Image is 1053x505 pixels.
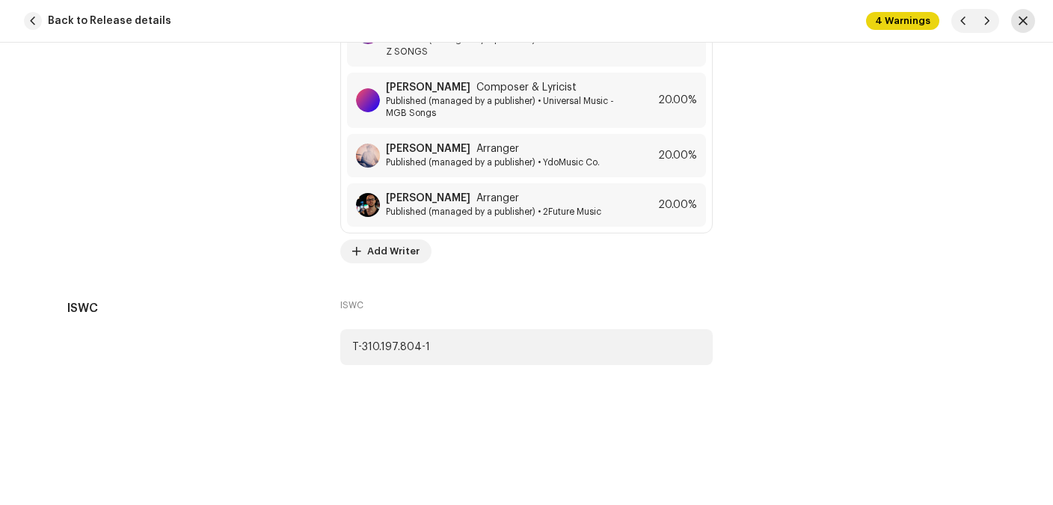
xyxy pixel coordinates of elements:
strong: [PERSON_NAME] [386,192,470,204]
span: 20.00% [658,94,697,106]
img: 0a2d3fe6-daa0-48e3-af5d-aebe940d1655 [356,144,380,168]
span: 20.00% [658,199,697,211]
span: Composer & Lyricist [476,82,577,94]
label: ISWC [340,299,363,311]
button: Add Writer [340,239,432,263]
span: Published (managed by a publisher) • UNIVERSAL MUSIC Z SONGS [386,34,625,58]
span: Published (managed by a publisher) • Universal Music - MGB Songs [386,95,625,119]
span: Arranger [476,143,519,155]
img: 5e92e0dd-2740-4f41-b7cf-24c82d029a1d [356,193,380,217]
span: Published (managed by a publisher) • 2Future Music [386,206,601,218]
span: Published (managed by a publisher) • YdoMusic Co. [386,156,600,168]
strong: [PERSON_NAME] [386,143,470,155]
span: Add Writer [367,236,420,266]
span: Arranger [476,192,519,204]
h5: ISWC [67,299,316,317]
div: T-310.197.804-1 [352,341,430,353]
strong: [PERSON_NAME] [386,82,470,94]
span: 20.00% [658,150,697,162]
